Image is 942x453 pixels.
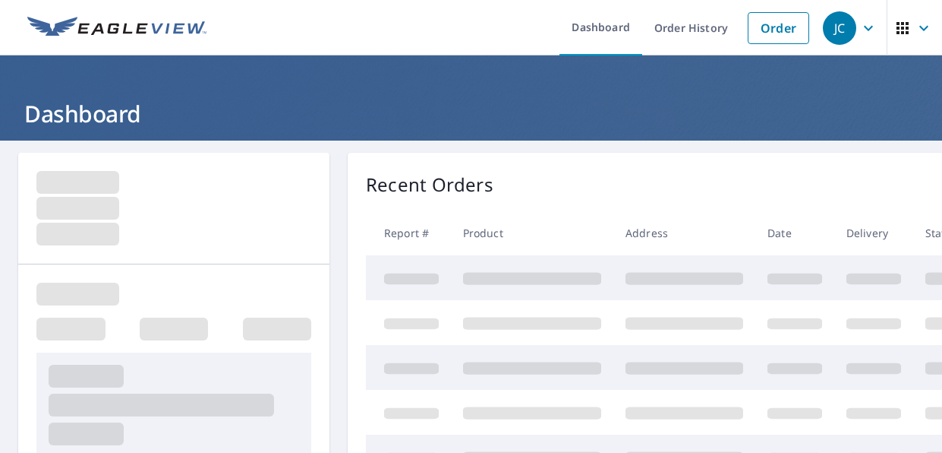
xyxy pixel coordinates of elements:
p: Recent Orders [366,171,493,198]
th: Product [451,211,613,255]
div: JC [823,11,856,45]
th: Report # [366,211,451,255]
h1: Dashboard [18,98,924,129]
a: Order [748,12,809,44]
th: Address [613,211,755,255]
th: Delivery [834,211,913,255]
th: Date [755,211,834,255]
img: EV Logo [27,17,206,40]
